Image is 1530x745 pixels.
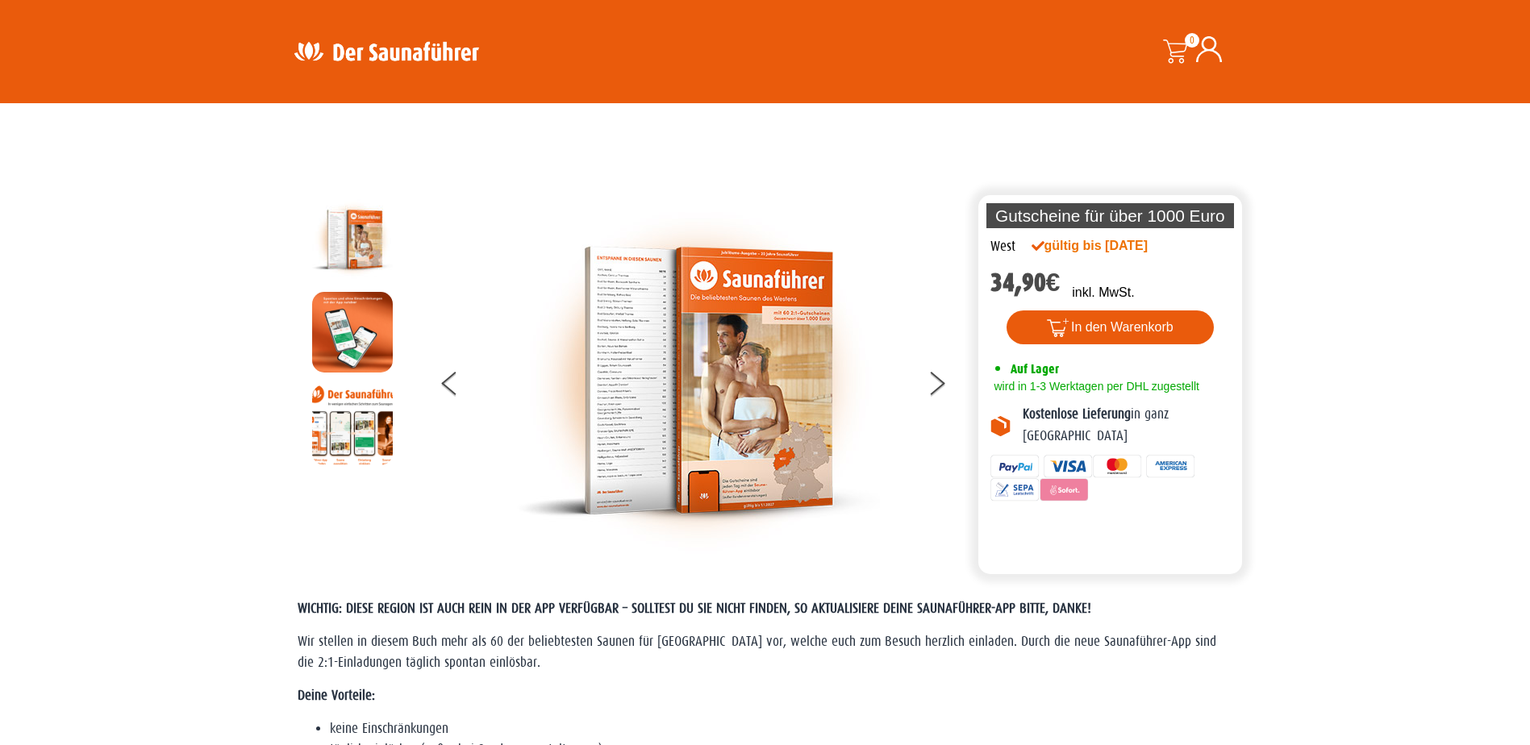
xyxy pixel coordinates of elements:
[298,634,1216,670] span: Wir stellen in diesem Buch mehr als 60 der beliebtesten Saunen für [GEOGRAPHIC_DATA] vor, welche ...
[1032,236,1183,256] div: gültig bis [DATE]
[298,601,1091,616] span: WICHTIG: DIESE REGION IST AUCH REIN IN DER APP VERFÜGBAR – SOLLTEST DU SIE NICHT FINDEN, SO AKTUA...
[1046,268,1061,298] span: €
[1023,406,1131,422] b: Kostenlose Lieferung
[312,199,393,280] img: der-saunafuehrer-2025-west
[990,268,1061,298] bdi: 34,90
[330,718,1233,739] li: keine Einschränkungen
[1007,310,1214,344] button: In den Warenkorb
[1011,361,1059,377] span: Auf Lager
[986,203,1235,228] p: Gutscheine für über 1000 Euro
[312,385,393,465] img: Anleitung7tn
[312,292,393,372] img: MOCKUP-iPhone_regional
[1185,33,1199,48] span: 0
[990,236,1015,257] div: West
[517,199,880,562] img: der-saunafuehrer-2025-west
[990,380,1199,393] span: wird in 1-3 Werktagen per DHL zugestellt
[1072,283,1134,302] p: inkl. MwSt.
[298,688,375,703] strong: Deine Vorteile:
[1023,404,1231,447] p: in ganz [GEOGRAPHIC_DATA]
